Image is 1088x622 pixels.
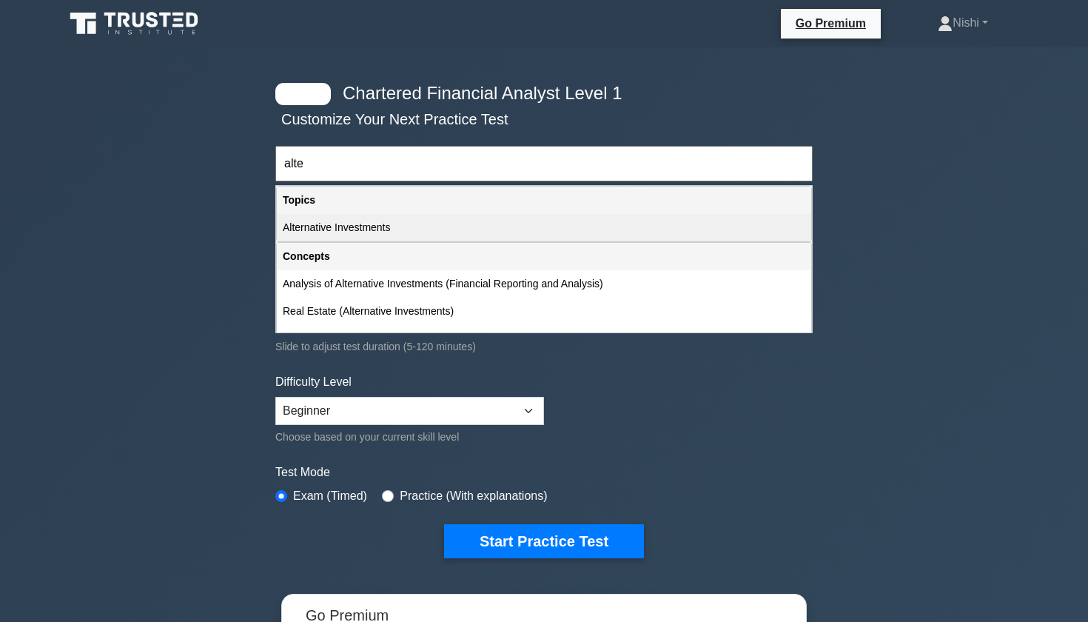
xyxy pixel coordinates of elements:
div: Concepts [277,243,811,270]
div: Analysis of Alternative Investments (Financial Reporting and Analysis) [277,270,811,298]
div: Choose based on your current skill level [275,428,544,446]
label: Difficulty Level [275,373,352,391]
div: Private Equity/Venture Capital (Alternative Investments) [277,325,811,352]
a: Nishi [902,8,1024,38]
h4: Chartered Financial Analyst Level 1 [337,83,740,104]
button: Start Practice Test [444,524,644,558]
label: Exam (Timed) [293,487,367,505]
input: Start typing to filter on topic or concept... [275,146,813,181]
div: Slide to adjust test duration (5-120 minutes) [275,338,813,355]
div: Topics [277,187,811,214]
label: Practice (With explanations) [400,487,547,505]
a: Go Premium [787,14,875,33]
div: Alternative Investments [277,214,811,241]
label: Test Mode [275,464,813,481]
div: Real Estate (Alternative Investments) [277,298,811,325]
